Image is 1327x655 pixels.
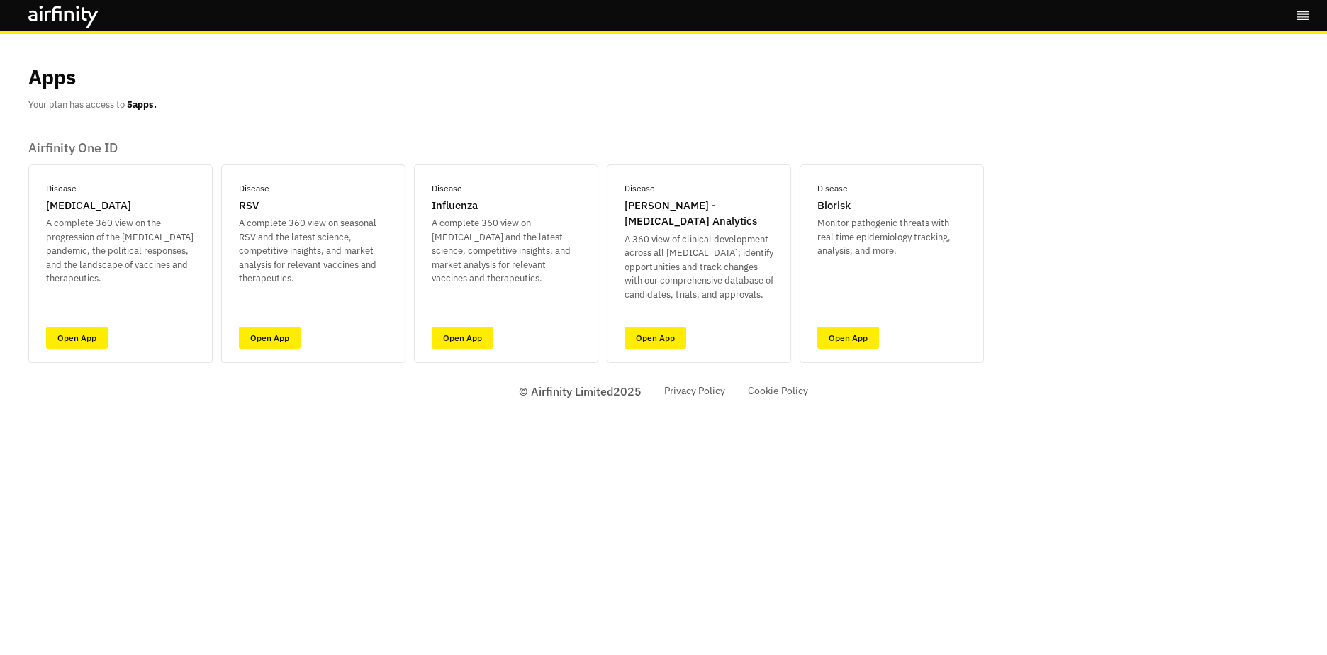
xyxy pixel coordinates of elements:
[519,383,642,400] p: © Airfinity Limited 2025
[127,99,157,111] b: 5 apps.
[625,182,655,195] p: Disease
[432,182,462,195] p: Disease
[46,182,77,195] p: Disease
[239,182,269,195] p: Disease
[664,384,725,398] a: Privacy Policy
[432,216,581,286] p: A complete 360 view on [MEDICAL_DATA] and the latest science, competitive insights, and market an...
[817,182,848,195] p: Disease
[239,327,301,349] a: Open App
[46,327,108,349] a: Open App
[625,233,773,302] p: A 360 view of clinical development across all [MEDICAL_DATA]; identify opportunities and track ch...
[46,216,195,286] p: A complete 360 view on the progression of the [MEDICAL_DATA] pandemic, the political responses, a...
[625,327,686,349] a: Open App
[432,198,478,214] p: Influenza
[817,216,966,258] p: Monitor pathogenic threats with real time epidemiology tracking, analysis, and more.
[28,62,76,92] p: Apps
[748,384,808,398] a: Cookie Policy
[28,140,984,156] p: Airfinity One ID
[817,327,879,349] a: Open App
[625,198,773,230] p: [PERSON_NAME] - [MEDICAL_DATA] Analytics
[432,327,493,349] a: Open App
[239,216,388,286] p: A complete 360 view on seasonal RSV and the latest science, competitive insights, and market anal...
[46,198,131,214] p: [MEDICAL_DATA]
[239,198,259,214] p: RSV
[28,98,157,112] p: Your plan has access to
[817,198,851,214] p: Biorisk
